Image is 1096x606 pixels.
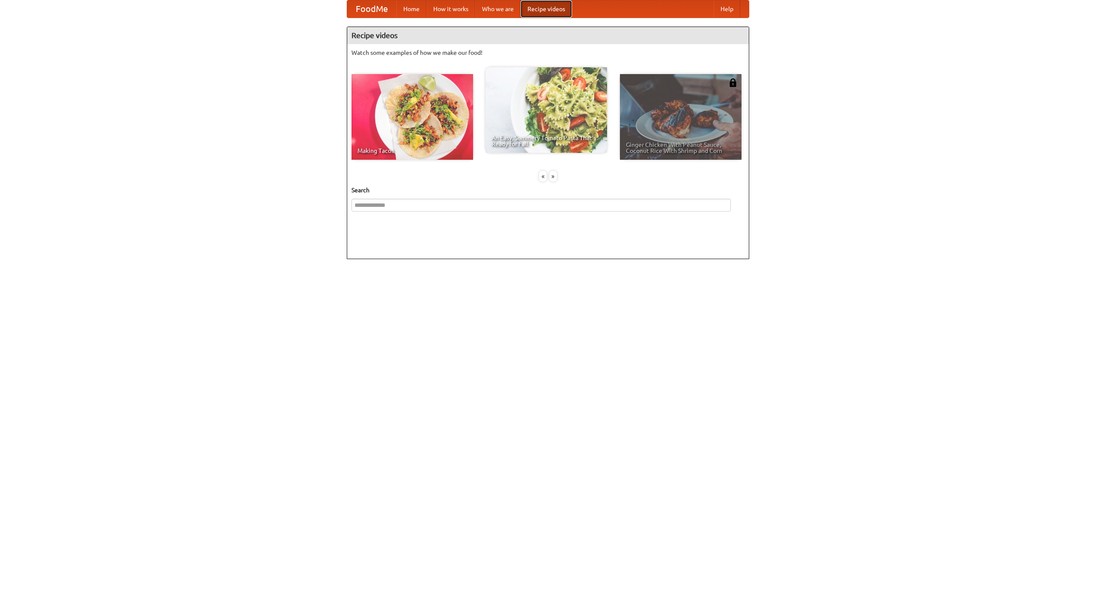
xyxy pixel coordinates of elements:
div: « [539,171,547,182]
a: An Easy, Summery Tomato Pasta That's Ready for Fall [485,67,607,153]
div: » [549,171,557,182]
a: FoodMe [347,0,396,18]
img: 483408.png [729,78,737,87]
a: Home [396,0,426,18]
a: Help [714,0,740,18]
a: Making Tacos [351,74,473,160]
span: An Easy, Summery Tomato Pasta That's Ready for Fall [491,135,601,147]
p: Watch some examples of how we make our food! [351,48,745,57]
h4: Recipe videos [347,27,749,44]
h5: Search [351,186,745,194]
a: Who we are [475,0,521,18]
a: Recipe videos [521,0,572,18]
span: Making Tacos [357,148,467,154]
a: How it works [426,0,475,18]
